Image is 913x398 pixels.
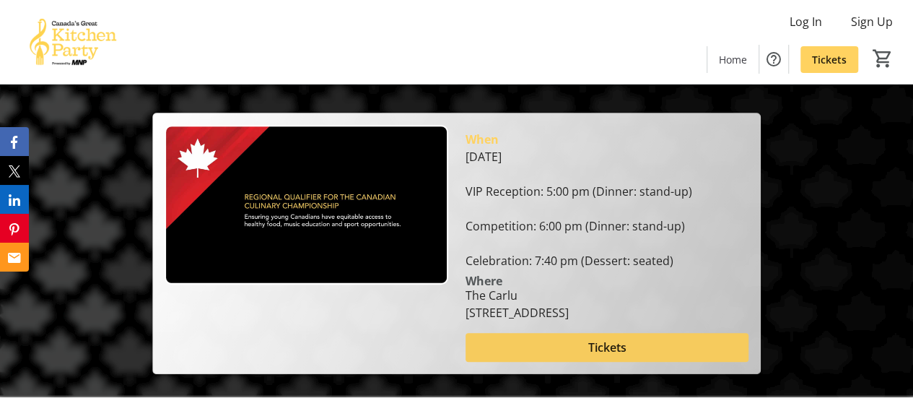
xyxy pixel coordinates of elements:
div: When [466,131,499,148]
span: Tickets [587,339,626,356]
span: Log In [790,13,822,30]
div: The Carlu [466,287,569,304]
a: Tickets [800,46,858,73]
a: Home [707,46,759,73]
img: Campaign CTA Media Photo [165,125,448,285]
div: Where [466,275,502,287]
button: Cart [870,46,896,72]
button: Help [759,45,788,74]
div: [DATE] VIP Reception: 5:00 pm (Dinner: stand-up) Competition: 6:00 pm (Dinner: stand-up) Celebrat... [466,148,749,269]
button: Sign Up [839,10,904,33]
img: Canada’s Great Kitchen Party's Logo [9,6,137,78]
span: Sign Up [851,13,893,30]
div: [STREET_ADDRESS] [466,304,569,321]
button: Log In [778,10,834,33]
span: Tickets [812,52,847,67]
button: Tickets [466,333,749,362]
span: Home [719,52,747,67]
